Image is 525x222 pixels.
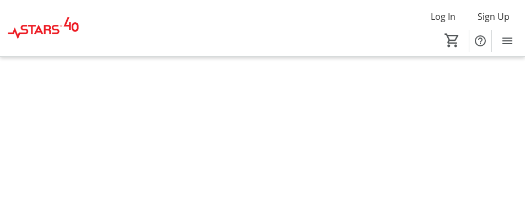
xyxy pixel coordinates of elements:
img: STARS's Logo [7,8,80,49]
button: Menu [496,30,518,52]
button: Help [469,30,491,52]
span: Sign Up [478,10,510,23]
button: Cart [442,30,462,50]
button: Log In [422,8,464,25]
button: Sign Up [469,8,518,25]
span: Log In [431,10,456,23]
